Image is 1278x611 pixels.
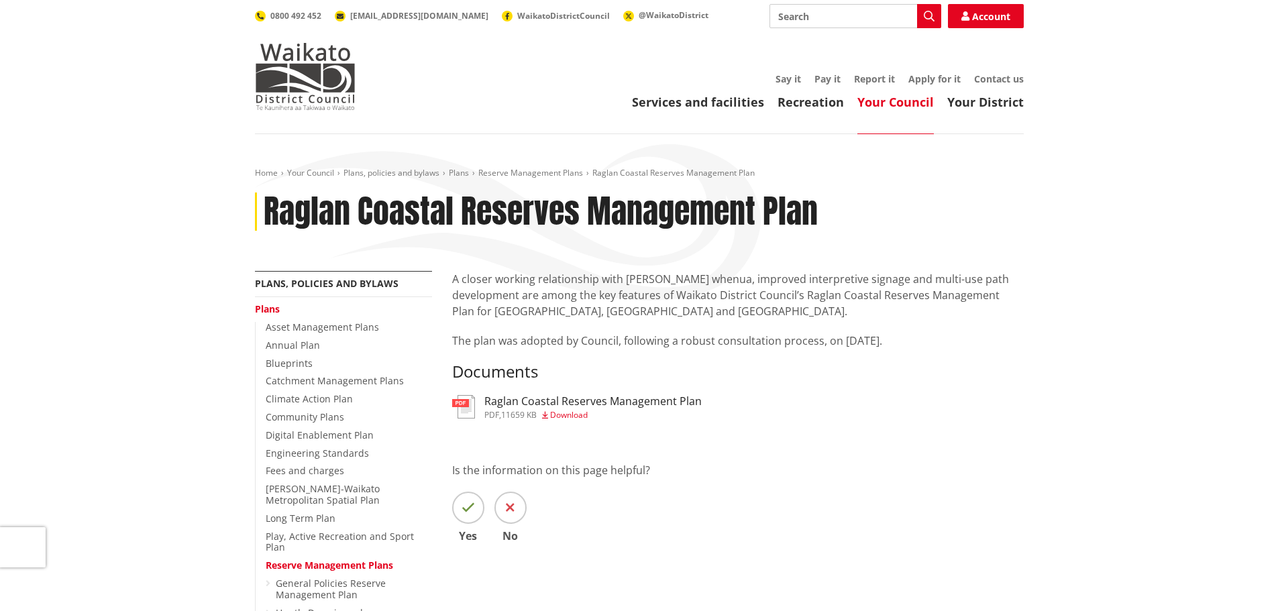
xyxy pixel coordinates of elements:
[814,72,841,85] a: Pay it
[501,409,537,421] span: 11659 KB
[947,94,1024,110] a: Your District
[632,94,764,110] a: Services and facilities
[639,9,708,21] span: @WaikatoDistrict
[478,167,583,178] a: Reserve Management Plans
[264,192,818,231] h1: Raglan Coastal Reserves Management Plan
[350,10,488,21] span: [EMAIL_ADDRESS][DOMAIN_NAME]
[857,94,934,110] a: Your Council
[255,168,1024,179] nav: breadcrumb
[550,409,588,421] span: Download
[266,321,379,333] a: Asset Management Plans
[452,333,1024,349] p: The plan was adopted by Council, following a robust consultation process, on [DATE].
[452,395,475,419] img: document-pdf.svg
[266,447,369,459] a: Engineering Standards
[255,167,278,178] a: Home
[266,559,393,571] a: Reserve Management Plans
[452,531,484,541] span: Yes
[484,409,499,421] span: pdf
[452,395,702,419] a: Raglan Coastal Reserves Management Plan pdf,11659 KB Download
[452,462,1024,478] p: Is the information on this page helpful?
[494,531,527,541] span: No
[452,362,1024,382] h3: Documents
[255,10,321,21] a: 0800 492 452
[484,411,702,419] div: ,
[270,10,321,21] span: 0800 492 452
[266,339,320,351] a: Annual Plan
[266,374,404,387] a: Catchment Management Plans
[335,10,488,21] a: [EMAIL_ADDRESS][DOMAIN_NAME]
[623,9,708,21] a: @WaikatoDistrict
[948,4,1024,28] a: Account
[266,392,353,405] a: Climate Action Plan
[452,271,1024,319] p: A closer working relationship with [PERSON_NAME] whenua, improved interpretive signage and multi-...
[592,167,755,178] span: Raglan Coastal Reserves Management Plan
[255,43,356,110] img: Waikato District Council - Te Kaunihera aa Takiwaa o Waikato
[449,167,469,178] a: Plans
[502,10,610,21] a: WaikatoDistrictCouncil
[974,72,1024,85] a: Contact us
[266,464,344,477] a: Fees and charges
[908,72,961,85] a: Apply for it
[517,10,610,21] span: WaikatoDistrictCouncil
[769,4,941,28] input: Search input
[276,577,386,601] a: General Policies Reserve Management Plan
[266,429,374,441] a: Digital Enablement Plan
[266,530,414,554] a: Play, Active Recreation and Sport Plan
[484,395,702,408] h3: Raglan Coastal Reserves Management Plan
[266,482,380,506] a: [PERSON_NAME]-Waikato Metropolitan Spatial Plan
[343,167,439,178] a: Plans, policies and bylaws
[854,72,895,85] a: Report it
[255,302,280,315] a: Plans
[778,94,844,110] a: Recreation
[266,512,335,524] a: Long Term Plan
[287,167,334,178] a: Your Council
[266,357,313,370] a: Blueprints
[776,72,801,85] a: Say it
[266,410,344,423] a: Community Plans
[255,277,398,290] a: Plans, policies and bylaws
